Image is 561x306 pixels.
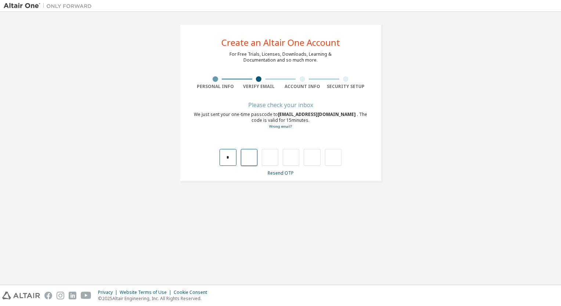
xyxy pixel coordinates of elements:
img: Altair One [4,2,95,10]
img: facebook.svg [44,292,52,299]
div: For Free Trials, Licenses, Downloads, Learning & Documentation and so much more. [229,51,332,63]
a: Resend OTP [268,170,294,176]
span: [EMAIL_ADDRESS][DOMAIN_NAME] [278,111,357,117]
a: Go back to the registration form [269,124,292,129]
div: Personal Info [193,84,237,90]
img: linkedin.svg [69,292,76,299]
img: youtube.svg [81,292,91,299]
div: Account Info [280,84,324,90]
div: Website Terms of Use [120,289,174,295]
div: Security Setup [324,84,368,90]
div: Privacy [98,289,120,295]
div: Verify Email [237,84,281,90]
div: Please check your inbox [193,103,368,107]
p: © 2025 Altair Engineering, Inc. All Rights Reserved. [98,295,211,302]
img: altair_logo.svg [2,292,40,299]
div: Cookie Consent [174,289,211,295]
div: Create an Altair One Account [221,38,340,47]
div: We just sent your one-time passcode to . The code is valid for 15 minutes. [193,112,368,130]
img: instagram.svg [57,292,64,299]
